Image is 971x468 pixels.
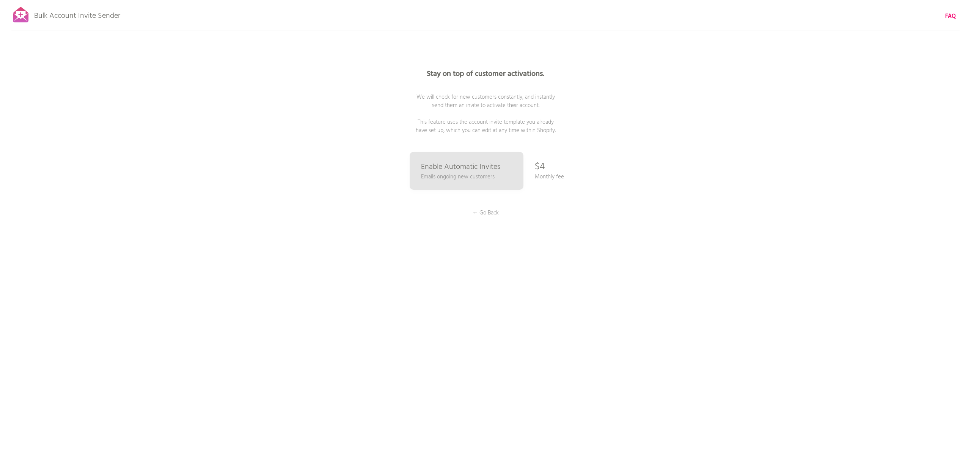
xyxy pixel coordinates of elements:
b: Stay on top of customer activations. [427,68,544,80]
span: We will check for new customers constantly, and instantly send them an invite to activate their a... [416,93,556,135]
a: Enable Automatic Invites Emails ongoing new customers [410,152,523,190]
p: Monthly fee [535,173,564,181]
p: Emails ongoing new customers [421,173,495,181]
p: $4 [535,156,545,178]
p: Enable Automatic Invites [421,163,500,171]
a: FAQ [945,12,956,20]
b: FAQ [945,12,956,21]
p: ← Go Back [457,209,514,217]
p: Bulk Account Invite Sender [34,5,120,24]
